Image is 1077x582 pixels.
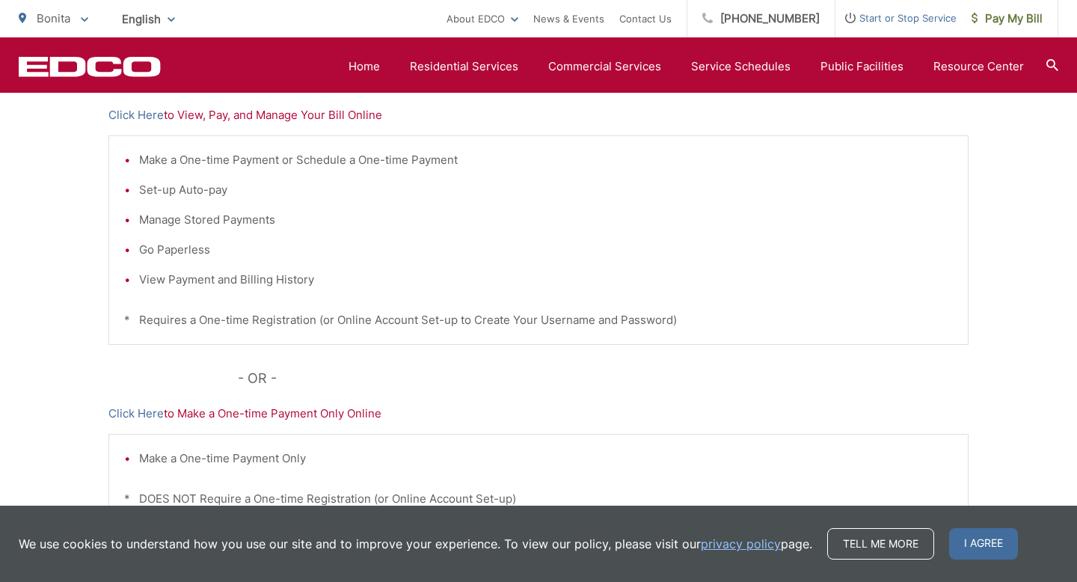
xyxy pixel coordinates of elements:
[447,10,518,28] a: About EDCO
[124,490,953,508] p: * DOES NOT Require a One-time Registration (or Online Account Set-up)
[19,535,812,553] p: We use cookies to understand how you use our site and to improve your experience. To view our pol...
[691,58,791,76] a: Service Schedules
[949,528,1018,560] span: I agree
[139,181,953,199] li: Set-up Auto-pay
[37,11,70,25] span: Bonita
[533,10,604,28] a: News & Events
[410,58,518,76] a: Residential Services
[238,367,969,390] p: - OR -
[139,211,953,229] li: Manage Stored Payments
[139,151,953,169] li: Make a One-time Payment or Schedule a One-time Payment
[124,311,953,329] p: * Requires a One-time Registration (or Online Account Set-up to Create Your Username and Password)
[972,10,1043,28] span: Pay My Bill
[111,6,186,32] span: English
[108,106,969,124] p: to View, Pay, and Manage Your Bill Online
[820,58,903,76] a: Public Facilities
[139,450,953,468] li: Make a One-time Payment Only
[349,58,380,76] a: Home
[108,405,164,423] a: Click Here
[19,56,161,77] a: EDCD logo. Return to the homepage.
[108,405,969,423] p: to Make a One-time Payment Only Online
[619,10,672,28] a: Contact Us
[108,106,164,124] a: Click Here
[139,271,953,289] li: View Payment and Billing History
[933,58,1024,76] a: Resource Center
[139,241,953,259] li: Go Paperless
[701,535,781,553] a: privacy policy
[827,528,934,560] a: Tell me more
[548,58,661,76] a: Commercial Services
